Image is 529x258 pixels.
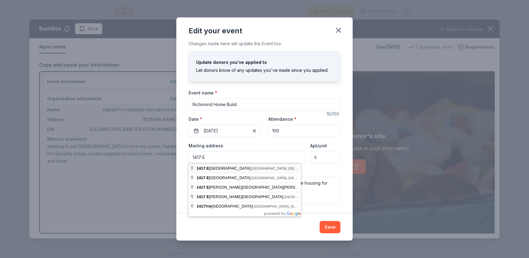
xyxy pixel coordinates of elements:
[189,116,261,122] label: Date
[196,67,333,74] div: Let donors know of any updates you've made since you applied.
[197,185,317,190] span: [PERSON_NAME][GEOGRAPHIC_DATA][PERSON_NAME]
[197,166,205,171] span: 1417
[207,185,209,190] span: E
[189,40,340,47] div: Changes made here will update the Event too.
[268,125,340,137] input: 20
[197,185,205,190] span: 1417
[197,204,205,208] span: 1417
[197,204,254,208] span: W [GEOGRAPHIC_DATA]
[252,176,361,180] span: [GEOGRAPHIC_DATA], [GEOGRAPHIC_DATA], [GEOGRAPHIC_DATA]
[207,166,209,171] span: E
[310,143,327,149] label: Apt/unit
[284,195,393,199] span: [GEOGRAPHIC_DATA], [GEOGRAPHIC_DATA], [GEOGRAPHIC_DATA]
[326,110,340,118] div: 19 /100
[310,151,340,163] input: #
[207,194,209,199] span: E
[197,175,205,180] span: 1417
[197,166,252,171] span: [GEOGRAPHIC_DATA]
[196,59,333,66] div: Update donors you've applied to
[189,98,340,110] input: Spring Fundraiser
[254,205,363,208] span: [GEOGRAPHIC_DATA], [GEOGRAPHIC_DATA], [GEOGRAPHIC_DATA]
[320,221,340,233] button: Save
[252,167,361,170] span: [GEOGRAPHIC_DATA], [GEOGRAPHIC_DATA], [GEOGRAPHIC_DATA]
[189,143,223,149] label: Mailing address
[209,204,211,208] span: e
[197,175,252,180] span: [GEOGRAPHIC_DATA]
[189,90,217,96] label: Event name
[207,175,209,180] span: E
[197,194,205,199] span: 1417
[189,26,242,36] div: Edit your event
[189,151,305,163] input: Enter a US address
[197,194,284,199] span: [PERSON_NAME][GEOGRAPHIC_DATA]
[268,116,297,122] label: Attendance
[189,125,261,137] button: [DATE]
